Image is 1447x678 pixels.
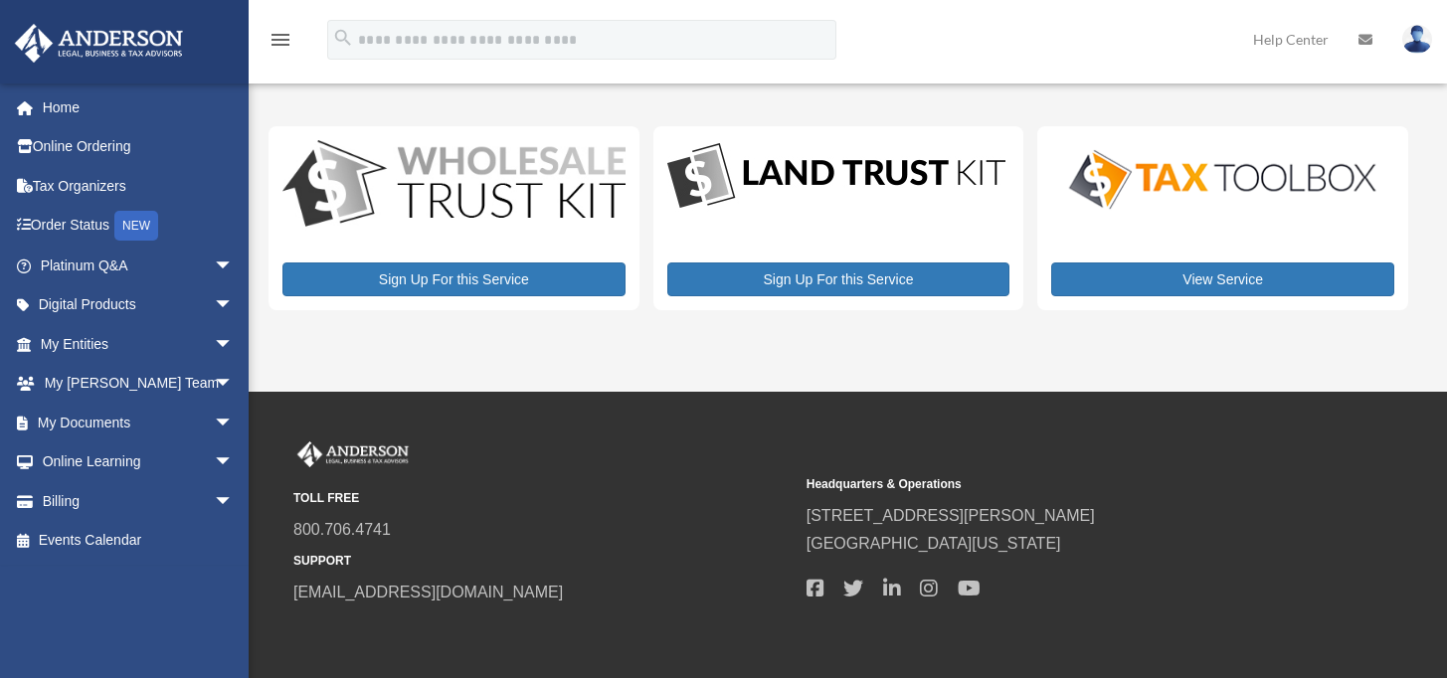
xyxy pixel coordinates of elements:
[14,246,264,285] a: Platinum Q&Aarrow_drop_down
[807,474,1306,495] small: Headquarters & Operations
[667,262,1010,296] a: Sign Up For this Service
[214,403,254,443] span: arrow_drop_down
[14,87,264,127] a: Home
[214,246,254,286] span: arrow_drop_down
[214,285,254,326] span: arrow_drop_down
[293,551,793,572] small: SUPPORT
[282,262,626,296] a: Sign Up For this Service
[293,441,413,467] img: Anderson Advisors Platinum Portal
[14,206,264,247] a: Order StatusNEW
[214,442,254,483] span: arrow_drop_down
[282,140,626,231] img: WS-Trust-Kit-lgo-1.jpg
[807,507,1095,524] a: [STREET_ADDRESS][PERSON_NAME]
[332,27,354,49] i: search
[114,211,158,241] div: NEW
[14,442,264,482] a: Online Learningarrow_drop_down
[14,481,264,521] a: Billingarrow_drop_down
[9,24,189,63] img: Anderson Advisors Platinum Portal
[214,364,254,405] span: arrow_drop_down
[14,285,254,325] a: Digital Productsarrow_drop_down
[293,488,793,509] small: TOLL FREE
[269,35,292,52] a: menu
[807,535,1061,552] a: [GEOGRAPHIC_DATA][US_STATE]
[1402,25,1432,54] img: User Pic
[14,403,264,442] a: My Documentsarrow_drop_down
[1051,262,1394,296] a: View Service
[214,324,254,365] span: arrow_drop_down
[14,166,264,206] a: Tax Organizers
[214,481,254,522] span: arrow_drop_down
[14,521,264,561] a: Events Calendar
[293,584,563,600] a: [EMAIL_ADDRESS][DOMAIN_NAME]
[14,324,264,364] a: My Entitiesarrow_drop_down
[667,140,1005,213] img: LandTrust_lgo-1.jpg
[269,28,292,52] i: menu
[14,127,264,167] a: Online Ordering
[293,521,391,538] a: 800.706.4741
[14,364,264,404] a: My [PERSON_NAME] Teamarrow_drop_down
